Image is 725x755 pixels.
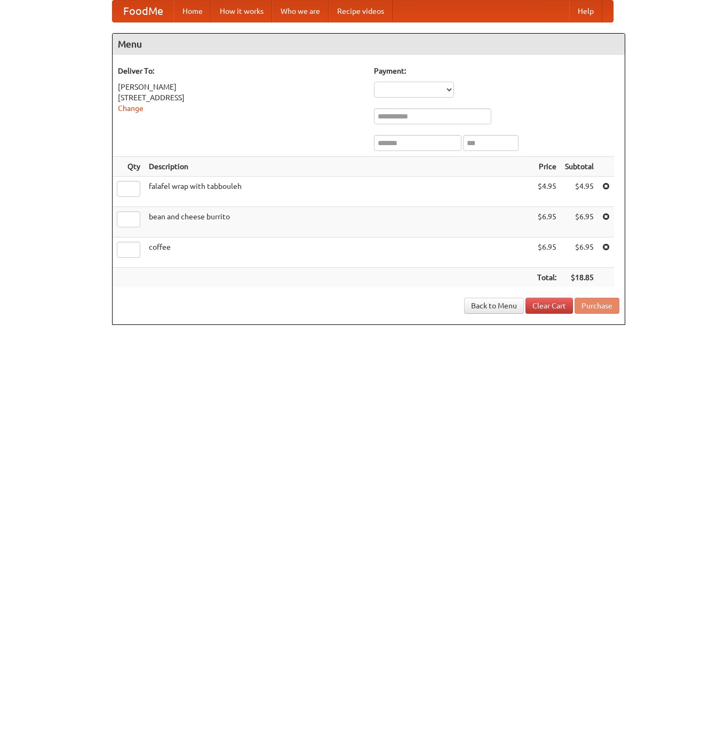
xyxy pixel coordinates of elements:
[113,1,174,22] a: FoodMe
[145,157,533,177] th: Description
[174,1,211,22] a: Home
[118,104,144,113] a: Change
[464,298,524,314] a: Back to Menu
[374,66,619,76] h5: Payment:
[569,1,602,22] a: Help
[533,237,561,268] td: $6.95
[145,177,533,207] td: falafel wrap with tabbouleh
[533,268,561,288] th: Total:
[113,157,145,177] th: Qty
[575,298,619,314] button: Purchase
[561,237,598,268] td: $6.95
[561,207,598,237] td: $6.95
[329,1,393,22] a: Recipe videos
[118,66,363,76] h5: Deliver To:
[113,34,625,55] h4: Menu
[118,92,363,103] div: [STREET_ADDRESS]
[561,157,598,177] th: Subtotal
[533,157,561,177] th: Price
[533,207,561,237] td: $6.95
[145,237,533,268] td: coffee
[561,268,598,288] th: $18.85
[561,177,598,207] td: $4.95
[118,82,363,92] div: [PERSON_NAME]
[211,1,272,22] a: How it works
[533,177,561,207] td: $4.95
[525,298,573,314] a: Clear Cart
[145,207,533,237] td: bean and cheese burrito
[272,1,329,22] a: Who we are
